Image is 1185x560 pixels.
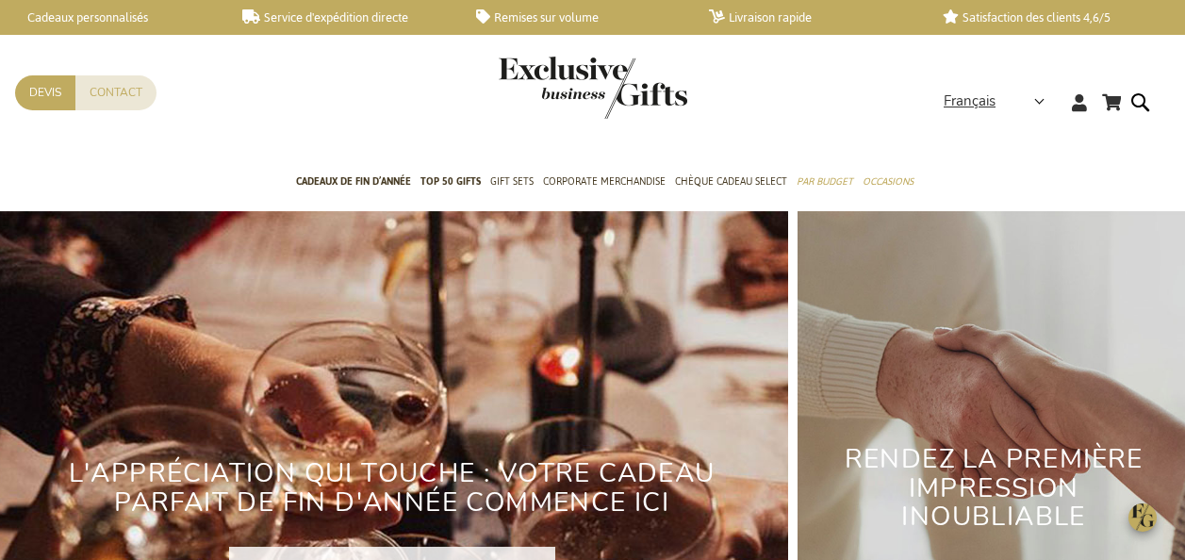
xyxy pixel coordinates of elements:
a: store logo [499,57,593,119]
span: Occasions [863,172,913,191]
a: Corporate Merchandise [543,159,666,206]
span: Gift Sets [490,172,534,191]
span: Par budget [797,172,853,191]
span: Français [944,91,996,112]
img: Exclusive Business gifts logo [499,57,687,119]
a: TOP 50 Gifts [420,159,481,206]
a: Satisfaction des clients 4,6/5 [943,9,1145,25]
a: Livraison rapide [709,9,912,25]
a: Cadeaux de fin d’année [296,159,411,206]
a: Chèque Cadeau Select [675,159,787,206]
a: Cadeaux personnalisés [9,9,212,25]
span: Chèque Cadeau Select [675,172,787,191]
span: Cadeaux de fin d’année [296,172,411,191]
a: Remises sur volume [476,9,679,25]
a: Devis [15,75,75,110]
a: Occasions [863,159,913,206]
a: Service d'expédition directe [242,9,445,25]
a: Gift Sets [490,159,534,206]
a: Contact [75,75,156,110]
a: Par budget [797,159,853,206]
span: Corporate Merchandise [543,172,666,191]
span: TOP 50 Gifts [420,172,481,191]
